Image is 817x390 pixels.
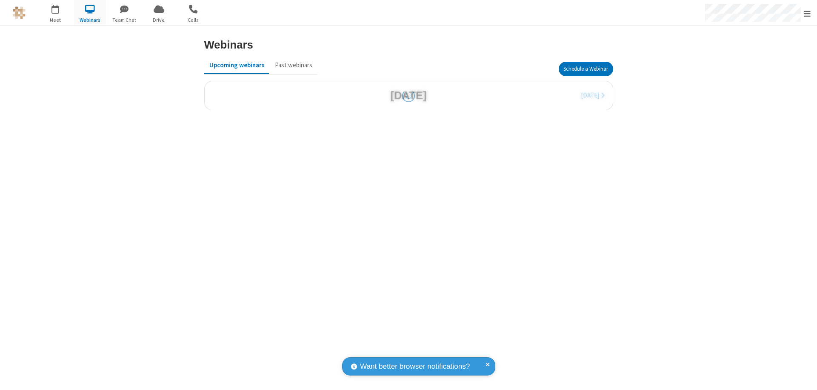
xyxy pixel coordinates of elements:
[204,57,270,73] button: Upcoming webinars
[559,62,613,76] button: Schedule a Webinar
[360,361,470,372] span: Want better browser notifications?
[74,16,106,24] span: Webinars
[40,16,71,24] span: Meet
[177,16,209,24] span: Calls
[270,57,317,73] button: Past webinars
[143,16,175,24] span: Drive
[13,6,26,19] img: QA Selenium DO NOT DELETE OR CHANGE
[109,16,140,24] span: Team Chat
[204,39,253,51] h3: Webinars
